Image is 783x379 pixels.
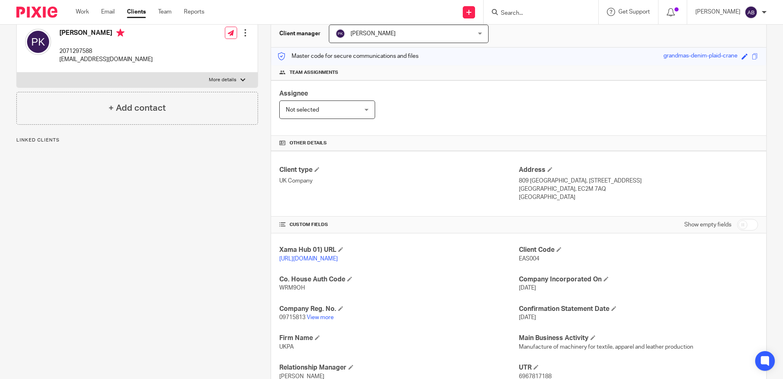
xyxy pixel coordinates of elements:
[16,7,57,18] img: Pixie
[519,275,758,284] h4: Company Incorporated On
[695,8,740,16] p: [PERSON_NAME]
[519,344,693,350] span: Manufacture of machinery for textile, apparel and leather production
[109,102,166,114] h4: + Add contact
[209,77,236,83] p: More details
[351,31,396,37] span: [PERSON_NAME]
[519,166,758,174] h4: Address
[663,52,738,61] div: grandmas-denim-plaid-crane
[279,246,518,254] h4: Xama Hub 01) URL
[519,363,758,372] h4: UTR
[307,315,334,320] a: View more
[279,275,518,284] h4: Co. House Auth Code
[519,177,758,185] p: 809 [GEOGRAPHIC_DATA], [STREET_ADDRESS]
[500,10,574,17] input: Search
[59,47,153,55] p: 2071297588
[59,29,153,39] h4: [PERSON_NAME]
[745,6,758,19] img: svg%3E
[286,107,319,113] span: Not selected
[101,8,115,16] a: Email
[519,256,539,262] span: EAS004
[25,29,51,55] img: svg%3E
[279,344,294,350] span: UKPA
[279,166,518,174] h4: Client type
[519,334,758,342] h4: Main Business Activity
[76,8,89,16] a: Work
[158,8,172,16] a: Team
[279,285,305,291] span: WRM9OH
[519,193,758,201] p: [GEOGRAPHIC_DATA]
[519,185,758,193] p: [GEOGRAPHIC_DATA], EC2M 7AQ
[290,140,327,146] span: Other details
[116,29,124,37] i: Primary
[279,90,308,97] span: Assignee
[16,137,258,144] p: Linked clients
[279,305,518,313] h4: Company Reg. No.
[279,363,518,372] h4: Relationship Manager
[290,69,338,76] span: Team assignments
[279,334,518,342] h4: Firm Name
[519,315,536,320] span: [DATE]
[279,256,338,262] a: [URL][DOMAIN_NAME]
[59,55,153,64] p: [EMAIL_ADDRESS][DOMAIN_NAME]
[519,246,758,254] h4: Client Code
[335,29,345,39] img: svg%3E
[279,30,321,38] h3: Client manager
[519,285,536,291] span: [DATE]
[277,52,419,60] p: Master code for secure communications and files
[279,315,306,320] span: 09715813
[184,8,204,16] a: Reports
[618,9,650,15] span: Get Support
[519,305,758,313] h4: Confirmation Statement Date
[684,221,731,229] label: Show empty fields
[127,8,146,16] a: Clients
[279,177,518,185] p: UK Company
[279,221,518,228] h4: CUSTOM FIELDS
